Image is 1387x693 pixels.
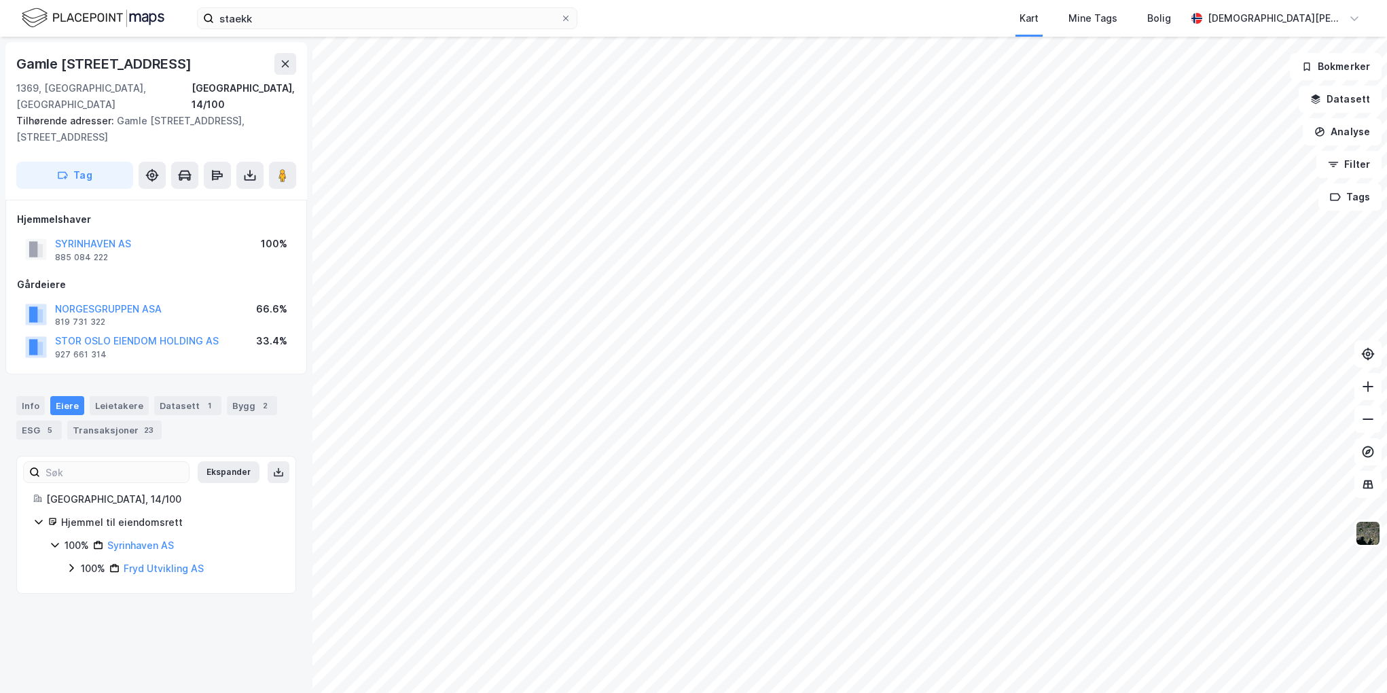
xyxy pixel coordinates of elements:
div: Bolig [1147,10,1171,26]
div: 885 084 222 [55,252,108,263]
div: 1 [202,399,216,412]
div: 819 731 322 [55,317,105,327]
div: Gårdeiere [17,277,295,293]
a: Fryd Utvikling AS [124,563,204,574]
button: Tag [16,162,133,189]
button: Bokmerker [1290,53,1382,80]
input: Søk [40,462,189,482]
div: Kart [1020,10,1039,26]
button: Datasett [1299,86,1382,113]
div: 1369, [GEOGRAPHIC_DATA], [GEOGRAPHIC_DATA] [16,80,192,113]
button: Analyse [1303,118,1382,145]
div: 33.4% [256,333,287,349]
input: Søk på adresse, matrikkel, gårdeiere, leietakere eller personer [214,8,560,29]
div: 5 [43,423,56,437]
div: 100% [81,561,105,577]
img: logo.f888ab2527a4732fd821a326f86c7f29.svg [22,6,164,30]
div: Info [16,396,45,415]
span: Tilhørende adresser: [16,115,117,126]
div: ESG [16,421,62,440]
div: 927 661 314 [55,349,107,360]
div: Datasett [154,396,221,415]
div: Mine Tags [1068,10,1117,26]
a: Syrinhaven AS [107,539,174,551]
iframe: Chat Widget [1319,628,1387,693]
div: 66.6% [256,301,287,317]
div: 23 [141,423,156,437]
div: Transaksjoner [67,421,162,440]
button: Ekspander [198,461,259,483]
div: Hjemmelshaver [17,211,295,228]
button: Filter [1316,151,1382,178]
div: Gamle [STREET_ADDRESS], [STREET_ADDRESS] [16,113,285,145]
div: 100% [261,236,287,252]
div: Leietakere [90,396,149,415]
button: Tags [1318,183,1382,211]
div: Hjemmel til eiendomsrett [61,514,279,531]
div: [DEMOGRAPHIC_DATA][PERSON_NAME] [1208,10,1344,26]
div: [GEOGRAPHIC_DATA], 14/100 [46,491,279,508]
div: Bygg [227,396,277,415]
div: Gamle [STREET_ADDRESS] [16,53,194,75]
img: 9k= [1355,520,1381,546]
div: [GEOGRAPHIC_DATA], 14/100 [192,80,296,113]
div: Eiere [50,396,84,415]
div: 100% [65,537,89,554]
div: 2 [258,399,272,412]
